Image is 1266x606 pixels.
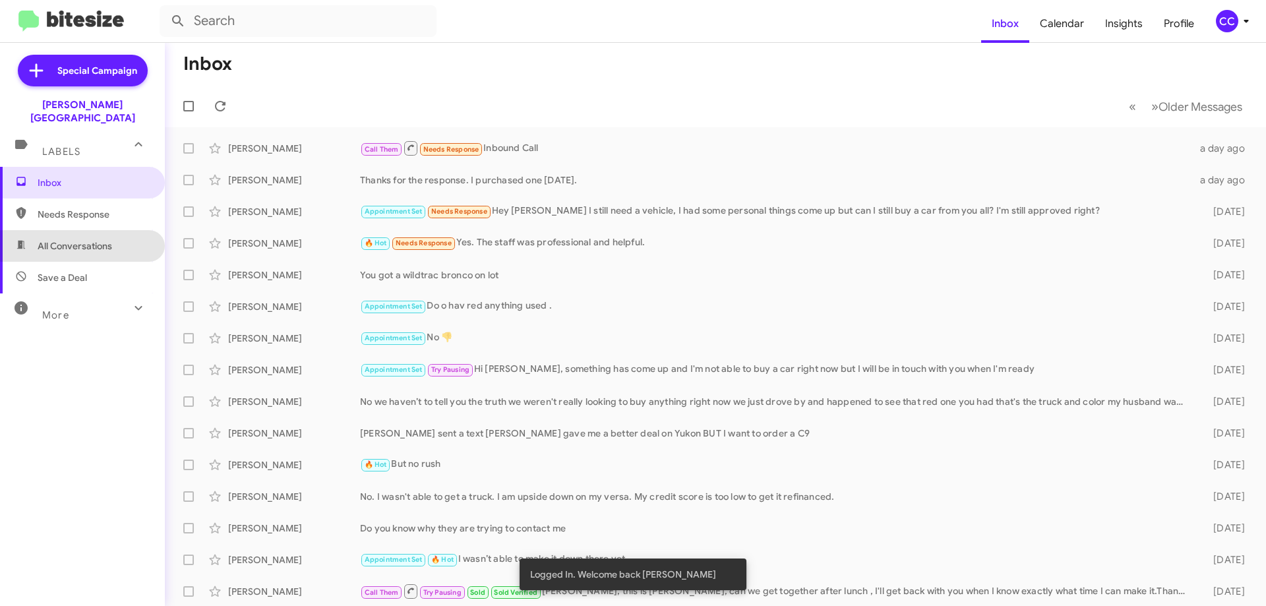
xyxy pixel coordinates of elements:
[1129,98,1136,115] span: «
[1192,268,1255,282] div: [DATE]
[228,490,360,503] div: [PERSON_NAME]
[1192,237,1255,250] div: [DATE]
[360,235,1192,251] div: Yes. The staff was professional and helpful.
[530,568,716,581] span: Logged In. Welcome back [PERSON_NAME]
[38,208,150,221] span: Needs Response
[1216,10,1238,32] div: CC
[431,207,487,216] span: Needs Response
[1192,142,1255,155] div: a day ago
[360,490,1192,503] div: No. I wasn't able to get a truck. I am upside down on my versa. My credit score is too low to get...
[365,588,399,597] span: Call Them
[228,363,360,377] div: [PERSON_NAME]
[1192,395,1255,408] div: [DATE]
[228,300,360,313] div: [PERSON_NAME]
[360,204,1192,219] div: Hey [PERSON_NAME] I still need a vehicle, I had some personal things come up but can I still buy ...
[1151,98,1159,115] span: »
[228,427,360,440] div: [PERSON_NAME]
[18,55,148,86] a: Special Campaign
[160,5,437,37] input: Search
[431,555,454,564] span: 🔥 Hot
[228,268,360,282] div: [PERSON_NAME]
[1192,553,1255,566] div: [DATE]
[360,268,1192,282] div: You got a wildtrac bronco on lot
[38,239,112,253] span: All Conversations
[228,237,360,250] div: [PERSON_NAME]
[183,53,232,75] h1: Inbox
[431,365,469,374] span: Try Pausing
[228,173,360,187] div: [PERSON_NAME]
[1205,10,1251,32] button: CC
[423,588,462,597] span: Try Pausing
[470,588,485,597] span: Sold
[365,334,423,342] span: Appointment Set
[423,145,479,154] span: Needs Response
[360,362,1192,377] div: Hi [PERSON_NAME], something has come up and I'm not able to buy a car right now but I will be in ...
[228,458,360,471] div: [PERSON_NAME]
[365,145,399,154] span: Call Them
[365,302,423,311] span: Appointment Set
[228,553,360,566] div: [PERSON_NAME]
[42,309,69,321] span: More
[360,427,1192,440] div: [PERSON_NAME] sent a text [PERSON_NAME] gave me a better deal on Yukon BUT I want to order a C9
[360,583,1192,599] div: [PERSON_NAME], this is [PERSON_NAME], can we get together after lunch , I'll get back with you wh...
[981,5,1029,43] a: Inbox
[1095,5,1153,43] a: Insights
[228,585,360,598] div: [PERSON_NAME]
[360,522,1192,535] div: Do you know why they are trying to contact me
[1153,5,1205,43] a: Profile
[360,457,1192,472] div: But no rush
[1192,205,1255,218] div: [DATE]
[365,207,423,216] span: Appointment Set
[1192,522,1255,535] div: [DATE]
[1192,490,1255,503] div: [DATE]
[1192,332,1255,345] div: [DATE]
[365,365,423,374] span: Appointment Set
[1029,5,1095,43] a: Calendar
[57,64,137,77] span: Special Campaign
[228,142,360,155] div: [PERSON_NAME]
[365,555,423,564] span: Appointment Set
[228,205,360,218] div: [PERSON_NAME]
[228,332,360,345] div: [PERSON_NAME]
[360,552,1192,567] div: I wasn’t able to make it down there yet
[360,330,1192,346] div: No 👎
[396,239,452,247] span: Needs Response
[1143,93,1250,120] button: Next
[228,395,360,408] div: [PERSON_NAME]
[360,173,1192,187] div: Thanks for the response. I purchased one [DATE].
[1159,100,1242,114] span: Older Messages
[228,522,360,535] div: [PERSON_NAME]
[360,140,1192,156] div: Inbound Call
[1192,585,1255,598] div: [DATE]
[1192,363,1255,377] div: [DATE]
[38,271,87,284] span: Save a Deal
[1121,93,1144,120] button: Previous
[38,176,150,189] span: Inbox
[365,460,387,469] span: 🔥 Hot
[1192,458,1255,471] div: [DATE]
[1192,427,1255,440] div: [DATE]
[42,146,80,158] span: Labels
[1192,173,1255,187] div: a day ago
[494,588,537,597] span: Sold Verified
[1192,300,1255,313] div: [DATE]
[1122,93,1250,120] nav: Page navigation example
[360,299,1192,314] div: Do o hav red anything used .
[360,395,1192,408] div: No we haven’t to tell you the truth we weren't really looking to buy anything right now we just d...
[365,239,387,247] span: 🔥 Hot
